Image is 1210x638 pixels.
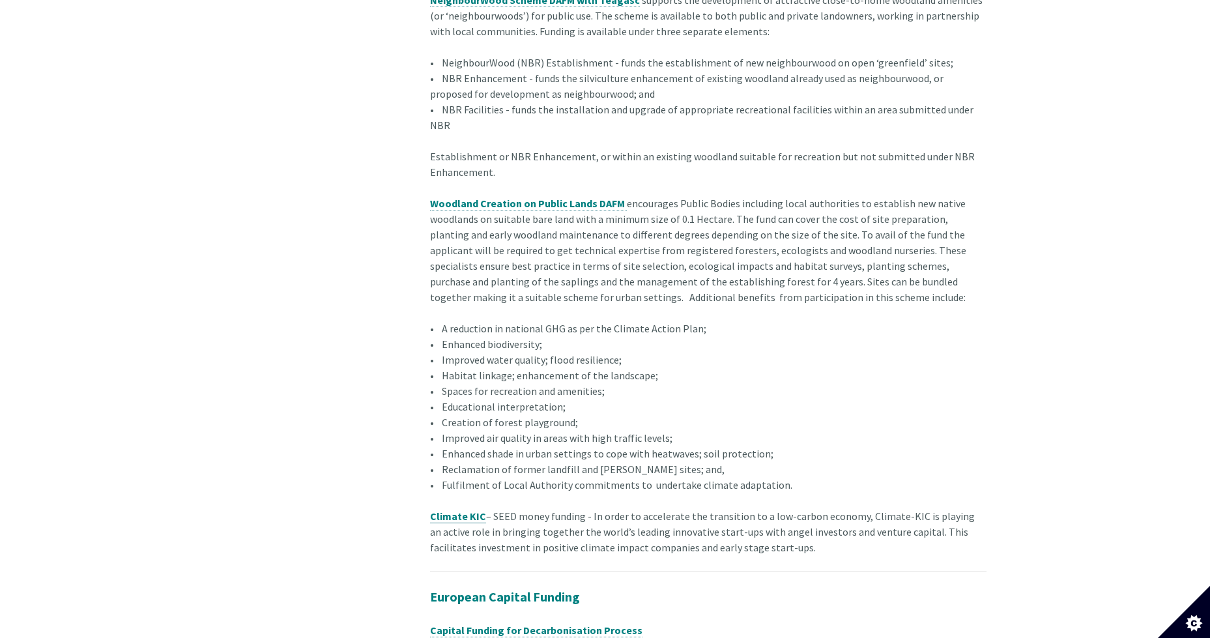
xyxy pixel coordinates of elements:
[430,624,642,637] a: Capital Funding for Decarbonisation Process
[1158,586,1210,638] button: Set cookie preferences
[430,588,580,605] span: European Capital Funding
[430,197,625,210] strong: Woodland Creation on Public Lands DAFM
[430,510,486,523] a: Climate KIC
[430,197,627,210] a: Woodland Creation on Public Lands DAFM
